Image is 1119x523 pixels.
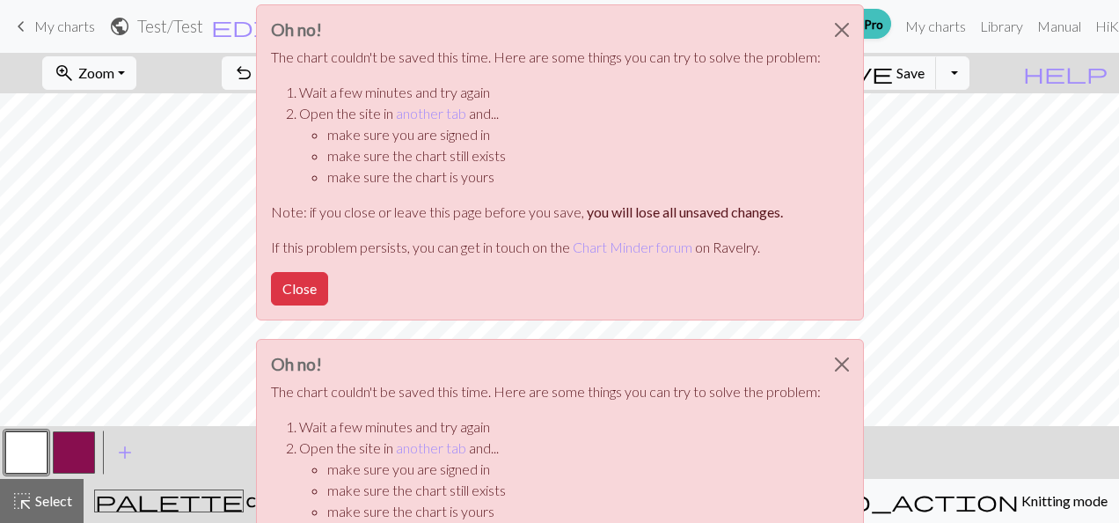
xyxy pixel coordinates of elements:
[573,239,692,255] a: Chart Minder forum
[271,202,821,223] p: Note: if you close or leave this page before you save,
[299,438,821,522] li: Open the site in and...
[299,82,821,103] li: Wait a few minutes and try again
[327,459,821,480] li: make sure you are signed in
[299,416,821,438] li: Wait a few minutes and try again
[271,19,821,40] h3: Oh no!
[821,340,863,389] button: Close
[587,203,783,220] strong: you will lose all unsaved changes.
[271,272,328,306] button: Close
[327,124,821,145] li: make sure you are signed in
[271,354,821,374] h3: Oh no!
[271,47,821,68] p: The chart couldn't be saved this time. Here are some things you can try to solve the problem:
[271,237,821,258] p: If this problem persists, you can get in touch on the on Ravelry.
[327,480,821,501] li: make sure the chart still exists
[821,5,863,55] button: Close
[327,145,821,166] li: make sure the chart still exists
[396,439,466,456] a: another tab
[327,166,821,188] li: make sure the chart is yours
[396,105,466,122] a: another tab
[299,103,821,188] li: Open the site in and...
[271,381,821,402] p: The chart couldn't be saved this time. Here are some things you can try to solve the problem:
[327,501,821,522] li: make sure the chart is yours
